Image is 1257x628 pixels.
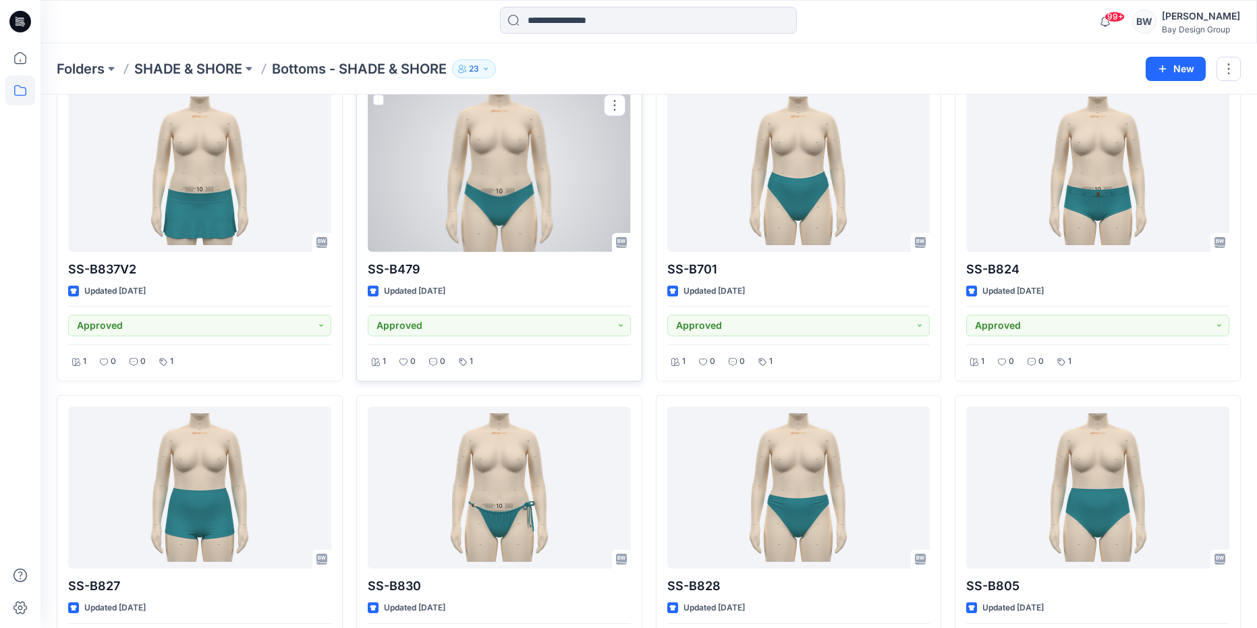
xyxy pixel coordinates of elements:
p: 0 [140,355,146,369]
p: 1 [470,355,473,369]
div: [PERSON_NAME] [1162,8,1240,24]
p: 1 [170,355,173,369]
p: Updated [DATE] [84,284,146,298]
button: 23 [452,59,496,78]
p: Updated [DATE] [384,601,445,615]
p: Updated [DATE] [384,284,445,298]
p: 23 [469,61,479,76]
p: Updated [DATE] [683,601,745,615]
p: 0 [710,355,715,369]
p: Updated [DATE] [84,601,146,615]
p: 1 [83,355,86,369]
a: Folders [57,59,105,78]
p: SS-B824 [966,260,1229,279]
a: SHADE & SHORE [134,59,242,78]
a: SS-B828 [667,407,930,569]
p: 1 [383,355,386,369]
p: 0 [440,355,445,369]
div: BW [1132,9,1156,34]
div: Bay Design Group [1162,24,1240,34]
p: 0 [739,355,745,369]
p: SS-B830 [368,577,631,596]
p: Updated [DATE] [683,284,745,298]
p: Updated [DATE] [982,601,1044,615]
p: SS-B837V2 [68,260,331,279]
p: Updated [DATE] [982,284,1044,298]
button: New [1146,57,1206,81]
a: SS-B479 [368,89,631,251]
p: SS-B828 [667,577,930,596]
a: SS-B824 [966,89,1229,251]
p: 0 [1009,355,1014,369]
p: SS-B701 [667,260,930,279]
a: SS-B830 [368,407,631,569]
p: SS-B479 [368,260,631,279]
span: 99+ [1105,11,1125,22]
p: SS-B827 [68,577,331,596]
a: SS-B701 [667,89,930,251]
p: 1 [1068,355,1071,369]
a: SS-B827 [68,407,331,569]
p: 0 [111,355,116,369]
p: Bottoms - SHADE & SHORE [272,59,447,78]
p: 0 [1038,355,1044,369]
p: 0 [410,355,416,369]
p: 1 [682,355,686,369]
p: 1 [981,355,984,369]
a: SS-B837V2 [68,89,331,251]
p: 1 [769,355,773,369]
p: SS-B805 [966,577,1229,596]
a: SS-B805 [966,407,1229,569]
